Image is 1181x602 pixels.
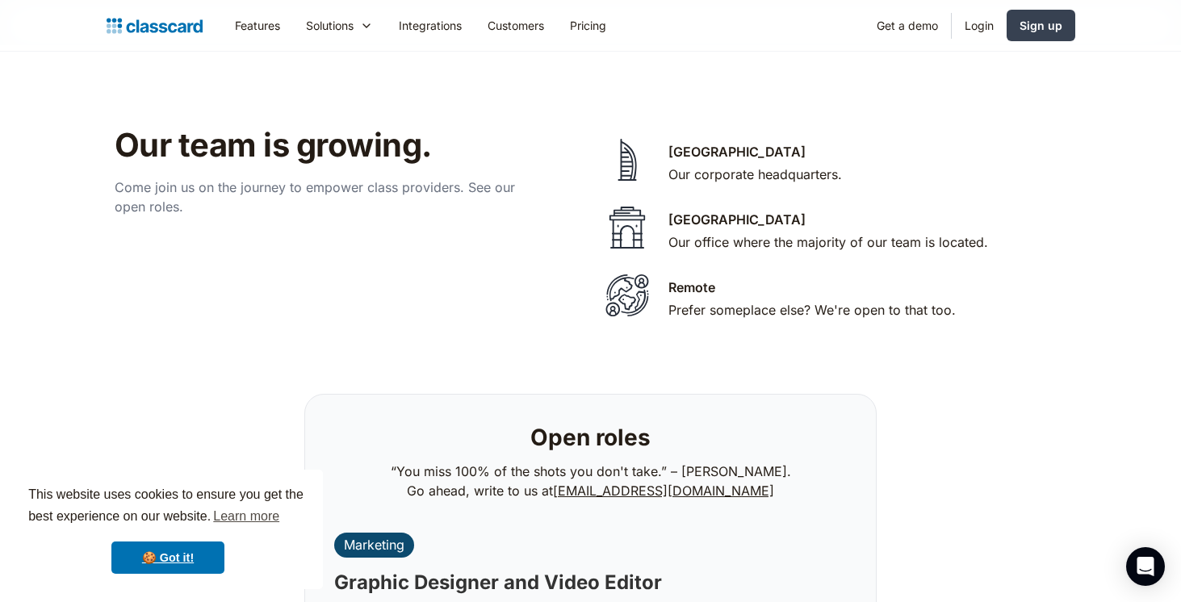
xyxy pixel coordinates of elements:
[668,210,806,229] div: [GEOGRAPHIC_DATA]
[1126,547,1165,586] div: Open Intercom Messenger
[334,571,662,595] h3: Graphic Designer and Video Editor
[344,537,404,553] div: Marketing
[668,278,715,297] div: Remote
[557,7,619,44] a: Pricing
[553,483,774,499] a: [EMAIL_ADDRESS][DOMAIN_NAME]
[475,7,557,44] a: Customers
[668,300,956,320] div: Prefer someplace else? We're open to that too.
[864,7,951,44] a: Get a demo
[28,485,308,529] span: This website uses cookies to ensure you get the best experience on our website.
[111,541,224,574] a: dismiss cookie message
[115,126,627,165] h2: Our team is growing.
[668,165,842,184] div: Our corporate headquarters.
[115,178,534,216] p: Come join us on the journey to empower class providers. See our open roles.
[391,462,791,500] p: “You miss 100% of the shots you don't take.” – [PERSON_NAME]. Go ahead, write to us at
[952,7,1007,44] a: Login
[222,7,293,44] a: Features
[211,504,282,529] a: learn more about cookies
[668,232,988,252] div: Our office where the majority of our team is located.
[293,7,386,44] div: Solutions
[386,7,475,44] a: Integrations
[1020,17,1062,34] div: Sign up
[1007,10,1075,41] a: Sign up
[13,470,323,589] div: cookieconsent
[530,424,651,452] h2: Open roles
[306,17,354,34] div: Solutions
[107,15,203,37] a: home
[668,142,806,161] div: [GEOGRAPHIC_DATA]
